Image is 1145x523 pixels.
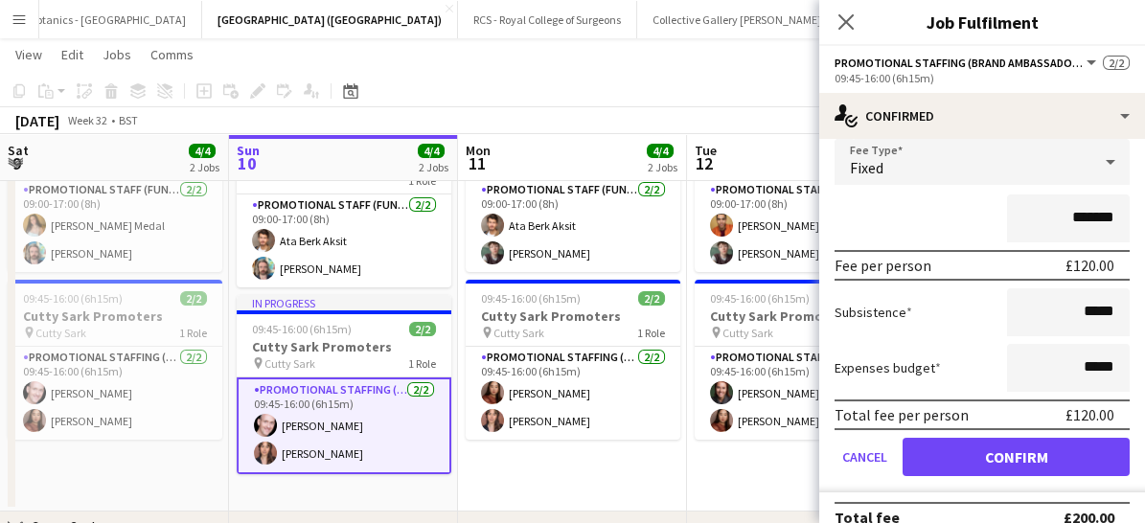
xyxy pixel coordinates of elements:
label: Subsistence [835,304,912,321]
span: 09:45-16:00 (6h15m) [23,291,123,306]
span: Week 32 [63,113,111,127]
app-card-role: Promotional Staffing (Brand Ambassadors)2/209:45-16:00 (6h15m)[PERSON_NAME][PERSON_NAME] [237,377,451,474]
app-job-card: 09:45-16:00 (6h15m)2/2Cutty Sark Promoters Cutty Sark1 RolePromotional Staffing (Brand Ambassador... [466,280,680,440]
span: 4/4 [647,144,674,158]
app-card-role: Promotional Staff (Fundraiser)2/209:00-17:00 (8h)Ata Berk Aksit[PERSON_NAME] [237,194,451,287]
button: Collective Gallery [PERSON_NAME] [637,1,837,38]
span: Sun [237,142,260,159]
h3: Cutty Sark Promoters [237,338,451,355]
span: 2/2 [1103,56,1130,70]
app-card-role: Promotional Staffing (Brand Ambassadors)2/209:45-16:00 (6h15m)[PERSON_NAME][PERSON_NAME] [8,347,222,440]
div: Confirmed [819,93,1145,139]
h3: Cutty Sark Promoters [695,307,909,325]
app-job-card: In progress09:45-16:00 (6h15m)2/2Cutty Sark Promoters Cutty Sark1 RolePromotional Staffing (Brand... [237,295,451,474]
span: Mon [466,142,491,159]
div: 09:45-16:00 (6h15m) [835,71,1130,85]
span: 1 Role [179,326,207,340]
span: 10 [234,152,260,174]
span: Tue [695,142,717,159]
app-job-card: 09:45-16:00 (6h15m)2/2Cutty Sark Promoters Cutty Sark1 RolePromotional Staffing (Brand Ambassador... [8,280,222,440]
span: Promotional Staffing (Brand Ambassadors) [835,56,1084,70]
span: 2/2 [180,291,207,306]
div: [DATE] [15,111,59,130]
button: Cancel [835,438,895,476]
span: Cutty Sark [35,326,86,340]
div: £120.00 [1065,405,1114,424]
span: View [15,46,42,63]
span: Sat [8,142,29,159]
span: Cutty Sark [264,356,315,371]
app-job-card: In progress09:00-17:00 (8h)2/2[GEOGRAPHIC_DATA]1 RolePromotional Staff (Fundraiser)2/209:00-17:00... [237,112,451,287]
span: Cutty Sark [722,326,773,340]
app-card-role: Promotional Staffing (Brand Ambassadors)2/209:45-16:00 (6h15m)[PERSON_NAME][PERSON_NAME] [695,347,909,440]
span: 1 Role [408,356,436,371]
app-card-role: Promotional Staff (Fundraiser)2/209:00-17:00 (8h)[PERSON_NAME] Medal[PERSON_NAME] [8,179,222,272]
app-job-card: 09:45-16:00 (6h15m)2/2Cutty Sark Promoters Cutty Sark1 RolePromotional Staffing (Brand Ambassador... [695,280,909,440]
span: Fixed [850,158,883,177]
a: Jobs [95,42,139,67]
app-card-role: Promotional Staff (Fundraiser)2/209:00-17:00 (8h)[PERSON_NAME][PERSON_NAME] [695,179,909,272]
button: Botanics - [GEOGRAPHIC_DATA] [14,1,202,38]
app-job-card: 09:00-17:00 (8h)2/2[GEOGRAPHIC_DATA]1 RolePromotional Staff (Fundraiser)2/209:00-17:00 (8h)[PERSO... [695,112,909,272]
label: Expenses budget [835,359,941,376]
span: 1 Role [637,326,665,340]
app-card-role: Promotional Staff (Fundraiser)2/209:00-17:00 (8h)Ata Berk Aksit[PERSON_NAME] [466,179,680,272]
app-job-card: 09:00-17:00 (8h)2/2[GEOGRAPHIC_DATA]1 RolePromotional Staff (Fundraiser)2/209:00-17:00 (8h)Ata Be... [466,112,680,272]
span: Jobs [103,46,131,63]
button: [GEOGRAPHIC_DATA] ([GEOGRAPHIC_DATA]) [202,1,458,38]
div: Total fee per person [835,405,969,424]
span: 09:45-16:00 (6h15m) [252,322,352,336]
div: 2 Jobs [419,160,448,174]
div: In progress [237,295,451,310]
a: View [8,42,50,67]
span: 09:45-16:00 (6h15m) [710,291,810,306]
div: 2 Jobs [190,160,219,174]
app-job-card: 09:00-17:00 (8h)2/2[GEOGRAPHIC_DATA]1 RolePromotional Staff (Fundraiser)2/209:00-17:00 (8h)[PERSO... [8,112,222,272]
button: Promotional Staffing (Brand Ambassadors) [835,56,1099,70]
span: Edit [61,46,83,63]
span: Comms [150,46,194,63]
div: 2 Jobs [648,160,677,174]
span: 11 [463,152,491,174]
button: RCS - Royal College of Surgeons [458,1,637,38]
a: Edit [54,42,91,67]
app-card-role: Promotional Staffing (Brand Ambassadors)2/209:45-16:00 (6h15m)[PERSON_NAME][PERSON_NAME] [466,347,680,440]
h3: Cutty Sark Promoters [466,307,680,325]
span: 2/2 [638,291,665,306]
h3: Job Fulfilment [819,10,1145,34]
span: 4/4 [418,144,445,158]
button: Confirm [903,438,1130,476]
div: BST [119,113,138,127]
a: Comms [143,42,201,67]
h3: Cutty Sark Promoters [8,307,222,325]
span: 09:45-16:00 (6h15m) [481,291,581,306]
span: 2/2 [409,322,436,336]
span: 4/4 [189,144,216,158]
div: Fee per person [835,256,931,275]
span: Cutty Sark [493,326,544,340]
div: £120.00 [1065,256,1114,275]
span: 12 [692,152,717,174]
span: 9 [5,152,29,174]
